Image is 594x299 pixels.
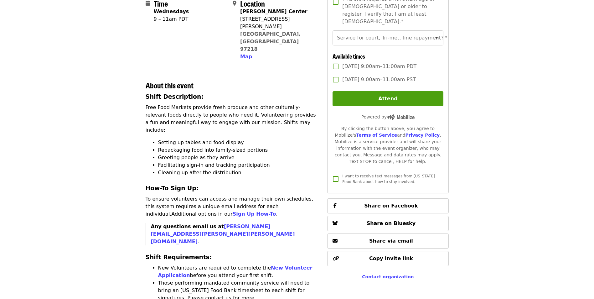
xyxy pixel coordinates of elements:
[361,114,415,119] span: Powered by
[369,255,413,261] span: Copy invite link
[369,238,413,244] span: Share via email
[240,31,301,52] a: [GEOGRAPHIC_DATA], [GEOGRAPHIC_DATA] 97218
[158,154,320,161] li: Greeting people as they arrive
[240,53,252,60] button: Map
[342,63,416,70] span: [DATE] 9:00am–11:00am PDT
[333,52,365,60] span: Available times
[327,216,448,231] button: Share on Bluesky
[342,174,435,184] span: I want to receive text messages from [US_STATE] Food Bank about how to stay involved.
[233,0,236,6] i: map-marker-alt icon
[367,220,416,226] span: Share on Bluesky
[146,104,320,134] p: Free Food Markets provide fresh produce and other culturally-relevant foods directly to people wh...
[327,198,448,213] button: Share on Facebook
[240,54,252,60] span: Map
[405,133,440,138] a: Privacy Policy
[146,92,320,101] h3: Shift Description:
[154,8,189,14] strong: Wednesdays
[146,185,199,191] strong: How-To Sign Up:
[333,91,443,106] button: Attend
[154,15,189,23] div: 9 – 11am PDT
[327,233,448,249] button: Share via email
[333,125,443,165] div: By clicking the button above, you agree to Mobilize's and . Mobilize is a service provider and wi...
[233,211,276,217] a: Sign Up How-To
[146,253,320,262] h3: Shift Requirements:
[158,264,320,279] li: New Volunteers are required to complete the before you attend your first shift.
[158,139,320,146] li: Setting up tables and food display
[146,80,194,91] span: About this event
[240,8,307,14] strong: [PERSON_NAME] Center
[240,15,315,30] div: [STREET_ADDRESS][PERSON_NAME]
[342,76,416,83] span: [DATE] 9:00am–11:00am PST
[151,223,295,244] a: [PERSON_NAME][EMAIL_ADDRESS][PERSON_NAME][PERSON_NAME][DOMAIN_NAME]
[158,265,312,278] a: New Volunteer Application
[158,146,320,154] li: Repackaging food into family-sized portions
[151,223,295,244] strong: Any questions email us at
[146,0,150,6] i: calendar icon
[432,34,441,42] button: Open
[387,114,415,120] img: Powered by Mobilize
[327,251,448,266] button: Copy invite link
[362,274,414,279] a: Contact organization
[151,223,320,245] p: .
[158,169,320,176] li: Cleaning up after the distribution
[356,133,397,138] a: Terms of Service
[146,195,320,218] p: To ensure volunteers can access and manage their own schedules, this system requires a unique ema...
[158,161,320,169] li: Facilitating sign-in and tracking participation
[364,203,418,209] span: Share on Facebook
